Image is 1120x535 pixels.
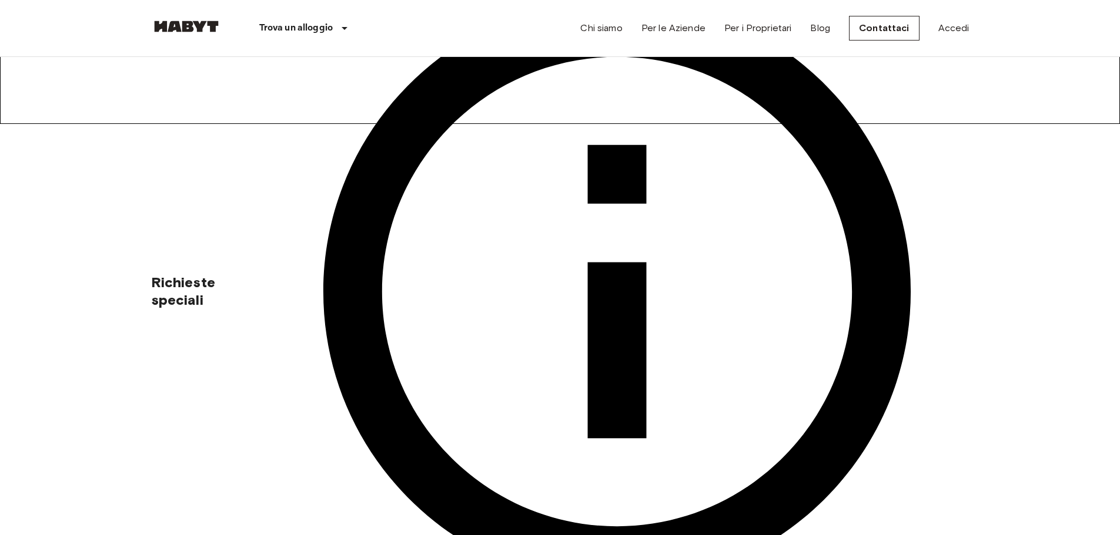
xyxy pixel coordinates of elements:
a: Accedi [938,21,969,35]
img: Habyt [151,21,222,32]
a: Chi siamo [580,21,622,35]
a: Per i Proprietari [724,21,792,35]
a: Per le Aziende [641,21,706,35]
a: Contattaci [849,16,920,41]
span: Richieste speciali [151,274,255,309]
p: Trova un alloggio [259,21,333,35]
a: Blog [810,21,830,35]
